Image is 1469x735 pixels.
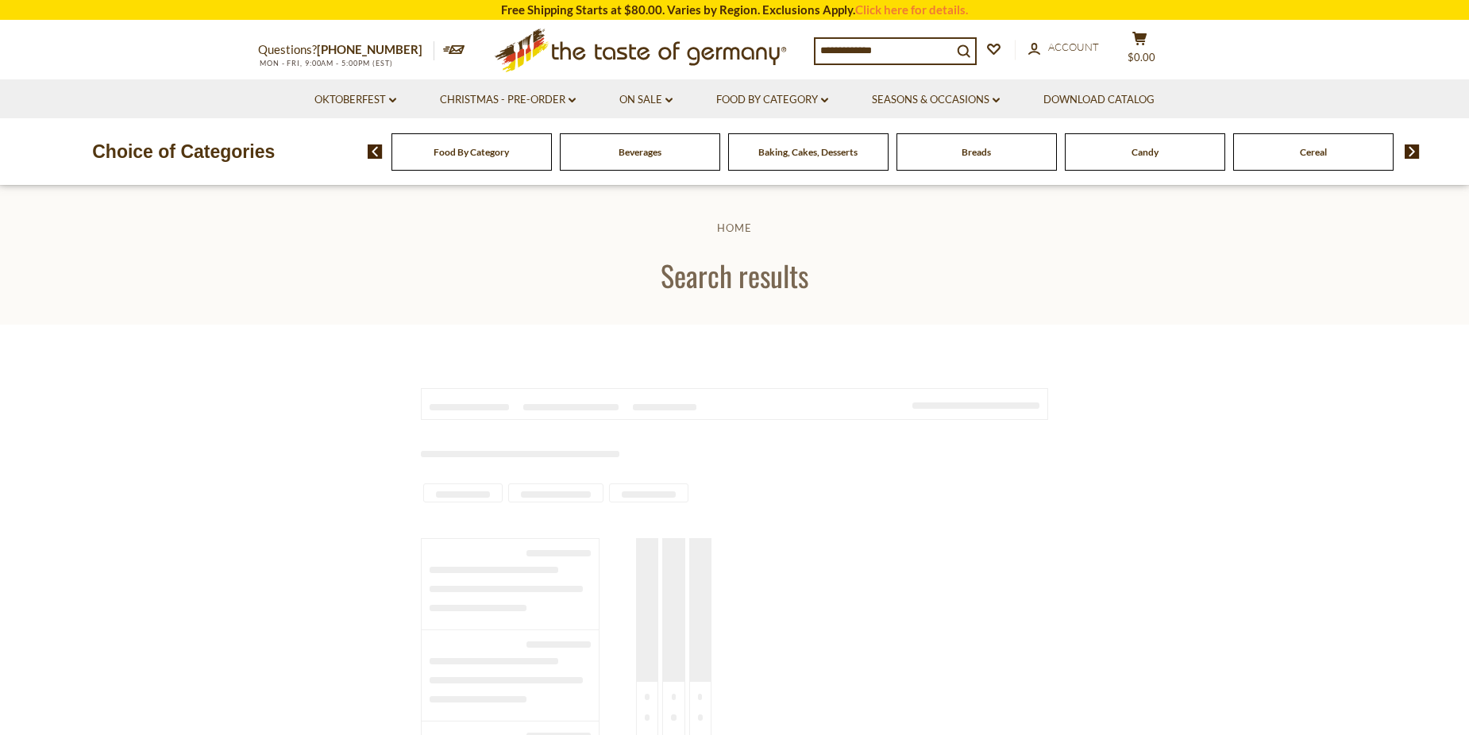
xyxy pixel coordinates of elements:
[1300,146,1327,158] a: Cereal
[717,221,752,234] a: Home
[368,144,383,159] img: previous arrow
[434,146,509,158] a: Food By Category
[314,91,396,109] a: Oktoberfest
[258,40,434,60] p: Questions?
[855,2,968,17] a: Click here for details.
[317,42,422,56] a: [PHONE_NUMBER]
[440,91,576,109] a: Christmas - PRE-ORDER
[1043,91,1155,109] a: Download Catalog
[619,146,661,158] a: Beverages
[1405,144,1420,159] img: next arrow
[962,146,991,158] a: Breads
[258,59,393,67] span: MON - FRI, 9:00AM - 5:00PM (EST)
[1028,39,1099,56] a: Account
[1048,40,1099,53] span: Account
[1116,31,1163,71] button: $0.00
[619,91,673,109] a: On Sale
[716,91,828,109] a: Food By Category
[758,146,858,158] a: Baking, Cakes, Desserts
[1128,51,1155,63] span: $0.00
[49,257,1420,293] h1: Search results
[872,91,1000,109] a: Seasons & Occasions
[1132,146,1159,158] a: Candy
